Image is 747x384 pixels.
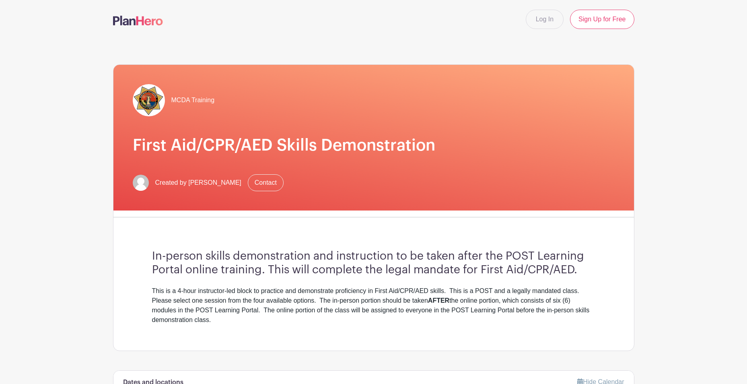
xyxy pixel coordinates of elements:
span: Created by [PERSON_NAME] [155,178,241,188]
div: This is a 4-hour instructor-led block to practice and demonstrate proficiency in First Aid/CPR/AE... [152,286,595,325]
a: Sign Up for Free [570,10,634,29]
h1: First Aid/CPR/AED Skills Demonstration [133,136,615,155]
strong: AFTER [428,297,449,304]
img: DA%20Logo.png [133,84,165,116]
img: default-ce2991bfa6775e67f084385cd625a349d9dcbb7a52a09fb2fda1e96e2d18dcdb.png [133,175,149,191]
a: Log In [526,10,564,29]
span: MCDA Training [171,95,215,105]
img: logo-507f7623f17ff9eddc593b1ce0a138ce2505c220e1c5a4e2b4648c50719b7d32.svg [113,16,163,25]
a: Contact [248,174,284,191]
h3: In-person skills demonstration and instruction to be taken after the POST Learning Portal online ... [152,250,595,277]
